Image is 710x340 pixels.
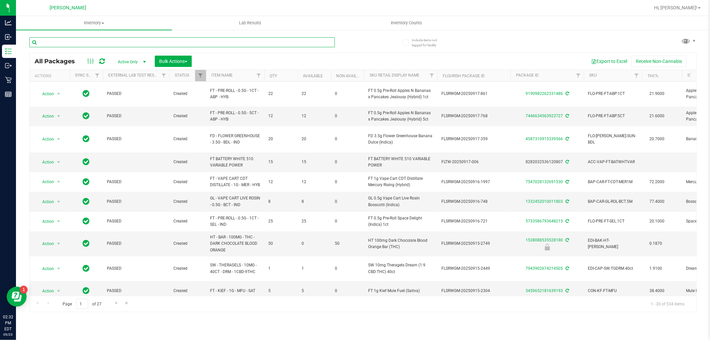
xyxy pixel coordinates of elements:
span: 50 [268,240,294,247]
span: In Sync [83,111,90,121]
span: 77.4000 [646,197,668,206]
span: 72.2000 [646,177,668,187]
span: PASSED [107,218,165,224]
div: Actions [35,74,67,78]
span: FLSRWGM-20250915-2304 [441,288,507,294]
span: FLO-PRE-FT-ABP.1CT [588,91,638,97]
span: PASSED [107,113,165,119]
span: FT - PRE-ROLL - 0.5G - 1CT - ABP - HYB [210,88,260,100]
span: Bulk Actions [159,59,187,64]
input: 1 [76,299,88,309]
inline-svg: Reports [5,91,12,98]
span: 1 - 20 of 534 items [645,299,690,309]
span: 12 [302,179,327,185]
span: select [55,217,63,226]
span: BAP-CAR-FT-CDT-MER1M [588,179,638,185]
a: Inventory Counts [328,16,484,30]
button: Export to Excel [587,56,631,67]
span: PASSED [107,136,165,142]
a: Sku Retail Display Name [369,73,419,78]
a: Package ID [516,73,539,78]
span: 5 [302,288,327,294]
a: 1538088535528180 [526,238,563,242]
span: Created [173,159,202,165]
span: 0 [335,159,360,165]
a: 5733586793648215 [526,219,563,223]
span: FT 0.5g Pre-Roll Apples N Bananas x Pancakes Jealousy (Hybrid) 5ct [368,110,433,123]
span: 12 [268,113,294,119]
a: Status [175,73,189,78]
span: Sync from Compliance System [565,219,569,223]
a: THC% [647,74,658,78]
button: Bulk Actions [155,56,192,67]
span: Action [36,89,54,99]
span: 0 [335,218,360,224]
span: FT 1g Kief Mule Fuel (Sativa) [368,288,433,294]
inline-svg: Retail [5,77,12,83]
span: FLTW-20250917-006 [441,159,507,165]
span: 0 [335,136,360,142]
span: select [55,158,63,167]
span: 0.1870 [646,239,665,248]
span: 8 [302,198,327,205]
inline-svg: Outbound [5,62,12,69]
span: Sync from Compliance System [565,137,569,141]
span: 8 [268,198,294,205]
span: In Sync [83,134,90,144]
span: Action [36,177,54,186]
span: BAP-CAR-GL-ROL-BCT.5M [588,198,638,205]
span: Sync from Compliance System [565,199,569,204]
span: 20.1000 [646,216,668,226]
span: 1 [268,265,294,272]
span: 15 [302,159,327,165]
span: 12 [268,179,294,185]
span: Created [173,136,202,142]
span: 0 [335,198,360,205]
span: HT - BAR - 100MG - THC - DARK CHOCOLATE BLOOD ORANGE [210,234,260,253]
span: Created [173,265,202,272]
span: 1.9100 [646,264,665,273]
span: 0 [335,113,360,119]
span: FT BATTERY WHITE 510 VARIABLE POWER [368,156,433,169]
span: Sync from Compliance System [565,238,569,242]
span: In Sync [83,177,90,186]
span: HT 100mg Dark Chocolate Blood Orange Bar (THC) [368,237,433,250]
iframe: Resource center [7,287,27,307]
span: 20.7000 [646,134,668,144]
inline-svg: Analytics [5,19,12,26]
span: FT - PRE-ROLL - 0.5G - 1CT - SEL - IND [210,215,260,228]
span: Include items not tagged for facility [412,38,445,48]
span: ACC-VAP-FT-BATWHTVAR [588,159,638,165]
span: FT 0.5g Pre-Roll Space Delight (Indica) 1ct [368,215,433,228]
span: FT 1g Vape Cart CDT Distillate Mercury Rising (Hybrid) [368,175,433,188]
a: Filter [92,70,103,81]
span: 0 [335,179,360,185]
span: select [55,89,63,99]
span: select [55,286,63,296]
div: Quarantine [510,244,585,250]
span: GL 0.5g Vape Cart Live Rosin Bosscotti (Indica) [368,195,433,208]
span: select [55,264,63,273]
span: 0 [335,288,360,294]
span: select [55,112,63,121]
a: 7547028132691530 [526,179,563,184]
span: Sync from Compliance System [565,91,569,96]
p: 02:32 PM EDT [3,314,13,332]
a: Qty [270,74,277,78]
a: Available [303,74,323,78]
span: 20 [302,136,327,142]
span: 22 [268,91,294,97]
span: Hi, [PERSON_NAME]! [654,5,697,10]
span: Inventory [16,20,172,26]
span: Action [36,264,54,273]
span: In Sync [83,264,90,273]
input: Search Package ID, Item Name, SKU, Lot or Part Number... [29,37,335,47]
span: In Sync [83,89,90,98]
span: Inventory Counts [382,20,431,26]
span: PASSED [107,179,165,185]
span: 0 [302,240,327,247]
a: Inventory [16,16,172,30]
span: Action [36,286,54,296]
span: Created [173,91,202,97]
